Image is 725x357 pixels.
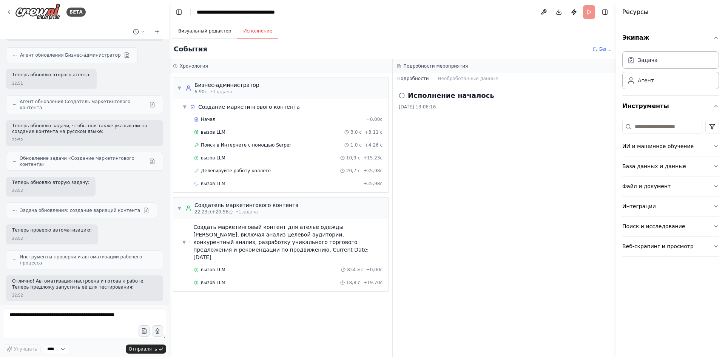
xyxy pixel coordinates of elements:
font: ▼ [183,104,186,110]
p: Теперь обновлю вторую задачу: [12,180,89,186]
font: [DATE] 13:06:16 [399,104,436,110]
font: 1 [238,209,241,215]
font: 1,0 с [350,142,362,148]
p: Отлично! Автоматизация настроена и готова к работе. Теперь предложу запустить её для тестирования: [12,278,157,290]
font: 22:51 [12,81,23,85]
font: + [363,280,367,285]
font: Поиск и исследование [622,223,685,229]
font: + [366,267,370,272]
font: Задача [638,57,658,63]
button: Экипаж [622,27,719,48]
font: задача [241,209,258,215]
button: Поиск и исследование [622,216,719,236]
font: 0,00с [370,267,383,272]
font: + [365,130,369,135]
font: 22:52 [12,189,23,193]
font: Файл и документ [622,183,671,189]
p: Теперь обновлю задачи, чтобы они также указывали на создание контента на русском языке: [12,123,157,135]
font: 0,00с [370,117,383,122]
font: (+20,56с) [210,209,233,215]
font: Создатель маркетингового контента [194,202,299,208]
font: ▼ [177,206,181,211]
font: 3,11 с [369,130,383,135]
font: Улучшать [14,346,37,352]
font: Исполнение началось [408,91,494,99]
button: Подробности [393,73,433,84]
font: БЕТА [69,9,83,15]
font: + [366,117,370,122]
font: 3,0 с [350,130,362,135]
font: Подробности мероприятия [403,63,468,69]
font: вызов LLM [201,181,225,186]
font: 15.23с [367,155,383,161]
font: Бег... [599,46,612,52]
nav: хлебные крошки [197,8,282,16]
font: Инструменты [622,102,669,110]
button: Файл и документ [622,176,719,196]
button: Отправлять [126,345,166,354]
font: + [363,168,367,173]
font: Подробности [397,76,429,81]
font: 4,26 с [369,142,383,148]
button: Веб-скрапинг и просмотр [622,236,719,256]
font: вызов LLM [201,267,225,272]
font: Отправлять [129,346,157,352]
font: Исполнение [243,28,272,34]
font: ▼ [182,240,186,245]
font: 20,7 с [346,168,360,173]
div: Инструменты [622,117,719,263]
font: вызов LLM [201,155,225,161]
font: + [363,181,367,186]
font: Визуальный редактор [178,28,231,34]
button: Нажмите, чтобы озвучить свою идею автоматизации [152,325,163,337]
font: База данных и данные [622,163,686,169]
font: Хронология [180,63,208,69]
font: Поиск в Интернете с помощью Serper [201,142,291,148]
font: События [174,45,207,53]
button: Перейти к предыдущему чату [130,27,148,36]
img: Логотип [15,3,60,20]
font: Инструменты проверки и автоматизации рабочего процесса [20,254,142,266]
button: Интеграции [622,196,719,216]
font: • [236,209,238,215]
font: 35,98с [367,181,383,186]
button: ИИ и машинное обучение [622,136,719,156]
font: Ресурсы [622,8,648,15]
font: 1 [213,89,216,94]
p: Теперь проверю автоматизацию: [12,227,92,233]
font: 22:52 [12,138,23,142]
font: Интеграции [622,203,656,209]
font: ▼ [177,85,181,91]
button: Скрыть правую боковую панель [600,7,610,17]
button: Улучшать [3,344,41,354]
font: 834 мс [347,267,363,272]
button: Необработанные данные [433,73,503,84]
font: 35,98с [367,168,383,173]
font: 19.70с [367,280,383,285]
font: вызов LLM [201,130,225,135]
font: Агент обновления Бизнес-администратор [20,53,121,58]
font: Делегируйте работу коллеге [201,168,271,173]
font: 22.23с [194,209,210,215]
button: Начать новый чат [151,27,163,36]
font: Агент обновления Создатель маркетингового контента [20,99,130,110]
font: Экипаж [622,34,649,41]
font: + [363,155,367,161]
button: База данных и данные [622,156,719,176]
font: Создание маркетингового контента [198,104,300,110]
button: Инструменты [622,96,719,117]
font: Агент [638,77,654,83]
div: Создать маркетинговый контент для ателье одежды [PERSON_NAME], включая анализ целевой аудитории, ... [193,223,385,261]
font: 18,8 с [346,280,360,285]
font: задача [216,89,232,94]
font: Обновление задачи «Создание маркетингового контента» [20,156,134,167]
font: 22:52 [12,293,23,297]
font: вызов LLM [201,280,225,285]
font: Бизнес-администратор [194,82,259,88]
font: 10,9 с [346,155,360,161]
p: Теперь обновлю второго агента: [12,72,91,78]
font: Задача обновления: создание вариаций контента [20,208,140,213]
font: • [210,89,213,94]
font: ИИ и машинное обучение [622,143,694,149]
font: + [365,142,369,148]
